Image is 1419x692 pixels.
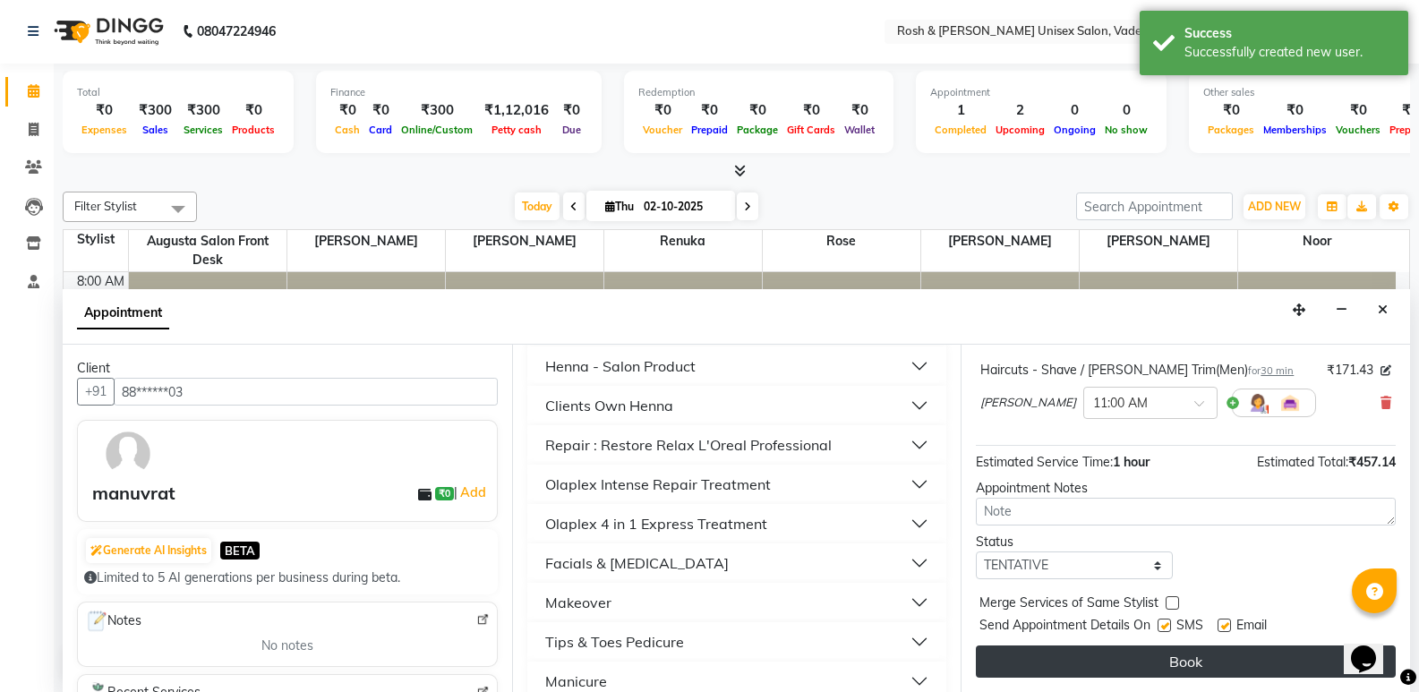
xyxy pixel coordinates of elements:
[1244,194,1305,219] button: ADD NEW
[763,230,920,252] span: Rose
[1184,43,1395,62] div: Successfully created new user.
[732,124,782,136] span: Package
[604,230,762,252] span: Renuka
[330,124,364,136] span: Cash
[534,468,940,500] button: Olaplex Intense Repair Treatment
[227,100,279,121] div: ₹0
[77,85,279,100] div: Total
[601,200,638,213] span: Thu
[435,487,454,501] span: ₹0
[545,631,684,653] div: Tips & Toes Pedicure
[330,85,587,100] div: Finance
[976,454,1113,470] span: Estimated Service Time:
[534,508,940,540] button: Olaplex 4 in 1 Express Treatment
[534,389,940,422] button: Clients Own Henna
[1203,100,1259,121] div: ₹0
[446,230,603,252] span: [PERSON_NAME]
[976,533,1172,551] div: Status
[77,297,169,329] span: Appointment
[1259,124,1331,136] span: Memberships
[732,100,782,121] div: ₹0
[84,568,491,587] div: Limited to 5 AI generations per business during beta.
[92,480,175,507] div: manuvrat
[364,124,397,136] span: Card
[1176,616,1203,638] span: SMS
[197,6,276,56] b: 08047224946
[1113,454,1150,470] span: 1 hour
[930,100,991,121] div: 1
[545,355,696,377] div: Henna - Salon Product
[86,538,211,563] button: Generate AI Insights
[397,100,477,121] div: ₹300
[545,474,771,495] div: Olaplex Intense Repair Treatment
[1248,364,1294,377] small: for
[534,586,940,619] button: Makeover
[638,85,879,100] div: Redemption
[1257,454,1348,470] span: Estimated Total:
[1348,454,1396,470] span: ₹457.14
[1247,392,1269,414] img: Hairdresser.png
[782,100,840,121] div: ₹0
[980,394,1076,412] span: [PERSON_NAME]
[545,395,673,416] div: Clients Own Henna
[1331,100,1385,121] div: ₹0
[1331,124,1385,136] span: Vouchers
[558,124,586,136] span: Due
[64,230,128,249] div: Stylist
[1100,100,1152,121] div: 0
[487,124,546,136] span: Petty cash
[979,616,1150,638] span: Send Appointment Details On
[991,100,1049,121] div: 2
[1381,365,1391,376] i: Edit price
[1259,100,1331,121] div: ₹0
[77,100,132,121] div: ₹0
[73,272,128,291] div: 8:00 AM
[638,124,687,136] span: Voucher
[638,100,687,121] div: ₹0
[1080,230,1237,252] span: [PERSON_NAME]
[545,552,729,574] div: Facials & [MEDICAL_DATA]
[515,192,560,220] span: Today
[840,124,879,136] span: Wallet
[545,592,611,613] div: Makeover
[979,594,1158,616] span: Merge Services of Same Stylist
[534,626,940,658] button: Tips & Toes Pedicure
[1370,296,1396,324] button: Close
[179,100,227,121] div: ₹300
[1236,616,1267,638] span: Email
[102,428,154,480] img: avatar
[330,100,364,121] div: ₹0
[534,350,940,382] button: Henna - Salon Product
[287,230,445,252] span: [PERSON_NAME]
[132,100,179,121] div: ₹300
[976,479,1396,498] div: Appointment Notes
[457,482,489,503] a: Add
[921,230,1079,252] span: [PERSON_NAME]
[77,378,115,406] button: +91
[1248,200,1301,213] span: ADD NEW
[179,124,227,136] span: Services
[991,124,1049,136] span: Upcoming
[114,378,498,406] input: Search by Name/Mobile/Email/Code
[227,124,279,136] span: Products
[77,124,132,136] span: Expenses
[261,636,313,655] span: No notes
[74,199,137,213] span: Filter Stylist
[534,547,940,579] button: Facials & [MEDICAL_DATA]
[1203,124,1259,136] span: Packages
[454,482,489,503] span: |
[930,124,991,136] span: Completed
[782,124,840,136] span: Gift Cards
[85,610,141,633] span: Notes
[930,85,1152,100] div: Appointment
[1076,192,1233,220] input: Search Appointment
[477,100,556,121] div: ₹1,12,016
[545,434,832,456] div: Repair : Restore Relax L'Oreal Professional
[687,100,732,121] div: ₹0
[638,193,728,220] input: 2025-10-02
[545,671,607,692] div: Manicure
[1261,364,1294,377] span: 30 min
[397,124,477,136] span: Online/Custom
[129,230,286,271] span: Augusta Salon Front Desk
[220,542,260,559] span: BETA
